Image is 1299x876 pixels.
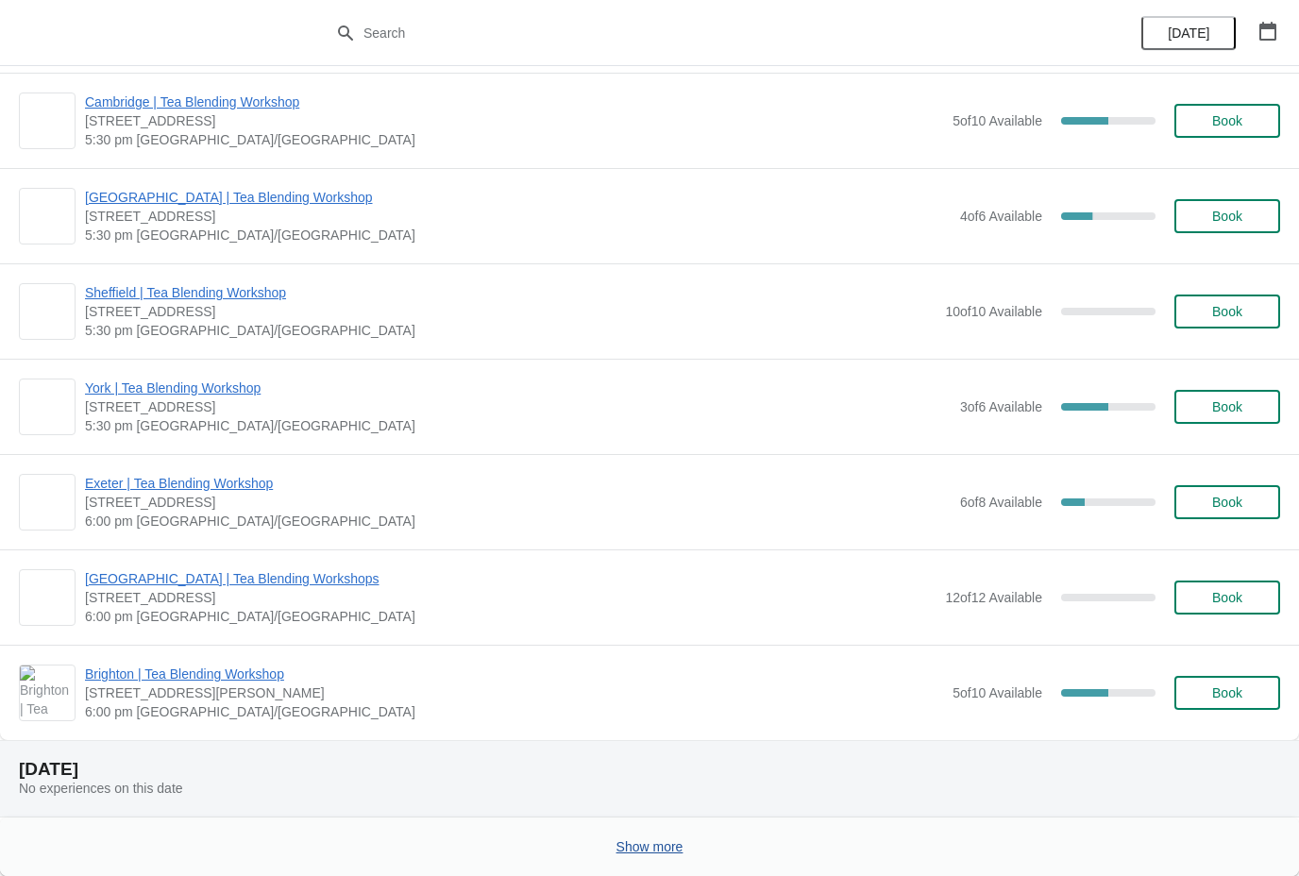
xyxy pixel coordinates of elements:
[85,588,936,607] span: [STREET_ADDRESS]
[363,16,974,50] input: Search
[85,512,951,531] span: 6:00 pm [GEOGRAPHIC_DATA]/[GEOGRAPHIC_DATA]
[960,209,1042,224] span: 4 of 6 Available
[960,399,1042,414] span: 3 of 6 Available
[1174,581,1280,615] button: Book
[1212,685,1242,700] span: Book
[85,188,951,207] span: [GEOGRAPHIC_DATA] | Tea Blending Workshop
[85,321,936,340] span: 5:30 pm [GEOGRAPHIC_DATA]/[GEOGRAPHIC_DATA]
[1174,199,1280,233] button: Book
[85,665,943,683] span: Brighton | Tea Blending Workshop
[85,93,943,111] span: Cambridge | Tea Blending Workshop
[945,590,1042,605] span: 12 of 12 Available
[85,474,951,493] span: Exeter | Tea Blending Workshop
[1212,304,1242,319] span: Book
[1212,113,1242,128] span: Book
[85,397,951,416] span: [STREET_ADDRESS]
[85,702,943,721] span: 6:00 pm [GEOGRAPHIC_DATA]/[GEOGRAPHIC_DATA]
[1174,676,1280,710] button: Book
[85,683,943,702] span: [STREET_ADDRESS][PERSON_NAME]
[1212,495,1242,510] span: Book
[1174,485,1280,519] button: Book
[85,302,936,321] span: [STREET_ADDRESS]
[953,685,1042,700] span: 5 of 10 Available
[85,607,936,626] span: 6:00 pm [GEOGRAPHIC_DATA]/[GEOGRAPHIC_DATA]
[85,283,936,302] span: Sheffield | Tea Blending Workshop
[609,830,691,864] button: Show more
[1212,590,1242,605] span: Book
[85,130,943,149] span: 5:30 pm [GEOGRAPHIC_DATA]/[GEOGRAPHIC_DATA]
[85,493,951,512] span: [STREET_ADDRESS]
[19,760,1280,779] h2: [DATE]
[85,111,943,130] span: [STREET_ADDRESS]
[1174,390,1280,424] button: Book
[85,416,951,435] span: 5:30 pm [GEOGRAPHIC_DATA]/[GEOGRAPHIC_DATA]
[85,226,951,244] span: 5:30 pm [GEOGRAPHIC_DATA]/[GEOGRAPHIC_DATA]
[945,304,1042,319] span: 10 of 10 Available
[1174,104,1280,138] button: Book
[616,839,683,854] span: Show more
[1168,25,1209,41] span: [DATE]
[85,569,936,588] span: [GEOGRAPHIC_DATA] | Tea Blending Workshops
[1212,399,1242,414] span: Book
[1212,209,1242,224] span: Book
[85,379,951,397] span: York | Tea Blending Workshop
[20,665,75,720] img: Brighton | Tea Blending Workshop | 41 Gardner Street, Brighton BN1 1UN | 6:00 pm Europe/London
[19,781,183,796] span: No experiences on this date
[960,495,1042,510] span: 6 of 8 Available
[953,113,1042,128] span: 5 of 10 Available
[85,207,951,226] span: [STREET_ADDRESS]
[1174,295,1280,328] button: Book
[1141,16,1236,50] button: [DATE]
